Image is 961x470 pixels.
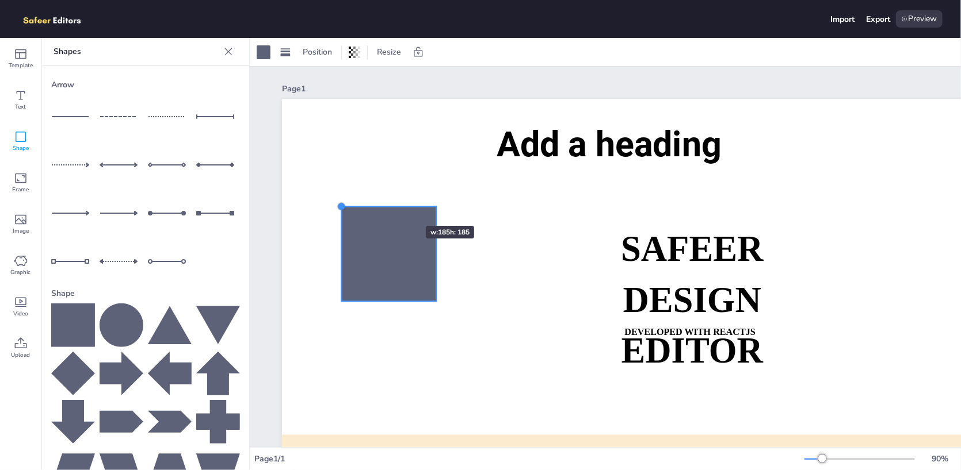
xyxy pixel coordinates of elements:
div: Export [866,14,890,25]
span: Position [300,47,334,57]
span: Add a heading [497,124,722,165]
div: Preview [896,10,943,28]
span: Template [9,61,33,70]
span: Graphic [11,268,31,277]
div: 90 % [926,453,954,464]
span: Image [13,226,29,236]
span: Resize [375,47,403,57]
img: logo.png [18,10,98,28]
span: Frame [13,185,29,194]
div: w: 185 h: 185 [426,226,474,238]
strong: DESIGN EDITOR [621,280,763,370]
span: Upload [12,350,30,360]
div: Arrow [51,75,240,95]
span: Text [16,102,26,111]
div: Import [830,14,855,25]
span: Video [13,309,28,318]
div: Page 1 / 1 [254,453,804,464]
strong: SAFEER [621,229,764,269]
strong: DEVELOPED WITH REACTJS [624,326,755,337]
p: Shapes [54,38,219,66]
span: Shape [13,144,29,153]
div: Shape [51,283,240,303]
